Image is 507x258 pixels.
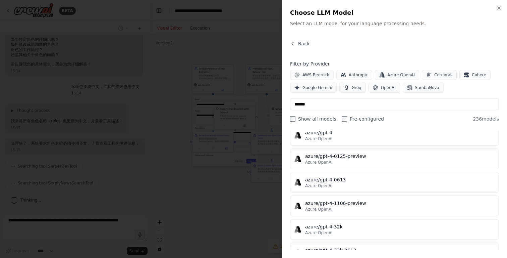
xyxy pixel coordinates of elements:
span: Back [298,40,309,47]
button: Google Gemini [290,83,337,93]
h2: Choose LLM Model [290,8,499,17]
span: SambaNova [415,85,439,90]
button: Cohere [459,70,491,80]
button: OpenAI [369,83,400,93]
button: azure/gpt-4-32kAzure OpenAI [290,219,499,240]
label: Pre-configured [342,116,384,122]
button: azure/gpt-4Azure OpenAI [290,125,499,146]
span: Cohere [472,72,486,78]
button: Back [290,40,309,47]
span: Azure OpenAI [305,183,333,188]
div: azure/gpt-4-32k-0613 [305,247,495,254]
span: AWS Bedrock [302,72,329,78]
button: Cerebras [422,70,457,80]
span: Google Gemini [302,85,332,90]
span: Cerebras [434,72,452,78]
input: Show all models [290,116,295,122]
button: Anthropic [336,70,373,80]
span: Azure OpenAI [305,160,333,165]
button: azure/gpt-4-0613Azure OpenAI [290,172,499,193]
button: azure/gpt-4-1106-previewAzure OpenAI [290,196,499,216]
span: 236 models [473,116,499,122]
label: Show all models [290,116,336,122]
span: OpenAI [381,85,396,90]
h4: Filter by Provider [290,60,499,67]
button: SambaNova [403,83,444,93]
div: azure/gpt-4-1106-preview [305,200,495,207]
span: Groq [352,85,361,90]
button: AWS Bedrock [290,70,334,80]
div: azure/gpt-4-32k [305,223,495,230]
div: azure/gpt-4-0125-preview [305,153,495,160]
p: Select an LLM model for your language processing needs. [290,20,499,27]
span: Azure OpenAI [305,136,333,141]
button: Groq [339,83,366,93]
div: azure/gpt-4-0613 [305,176,495,183]
button: azure/gpt-4-0125-previewAzure OpenAI [290,148,499,169]
span: Anthropic [349,72,368,78]
div: azure/gpt-4 [305,129,495,136]
button: Azure OpenAI [375,70,419,80]
span: Azure OpenAI [305,230,333,235]
span: Azure OpenAI [305,207,333,212]
span: Azure OpenAI [387,72,415,78]
input: Pre-configured [342,116,347,122]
